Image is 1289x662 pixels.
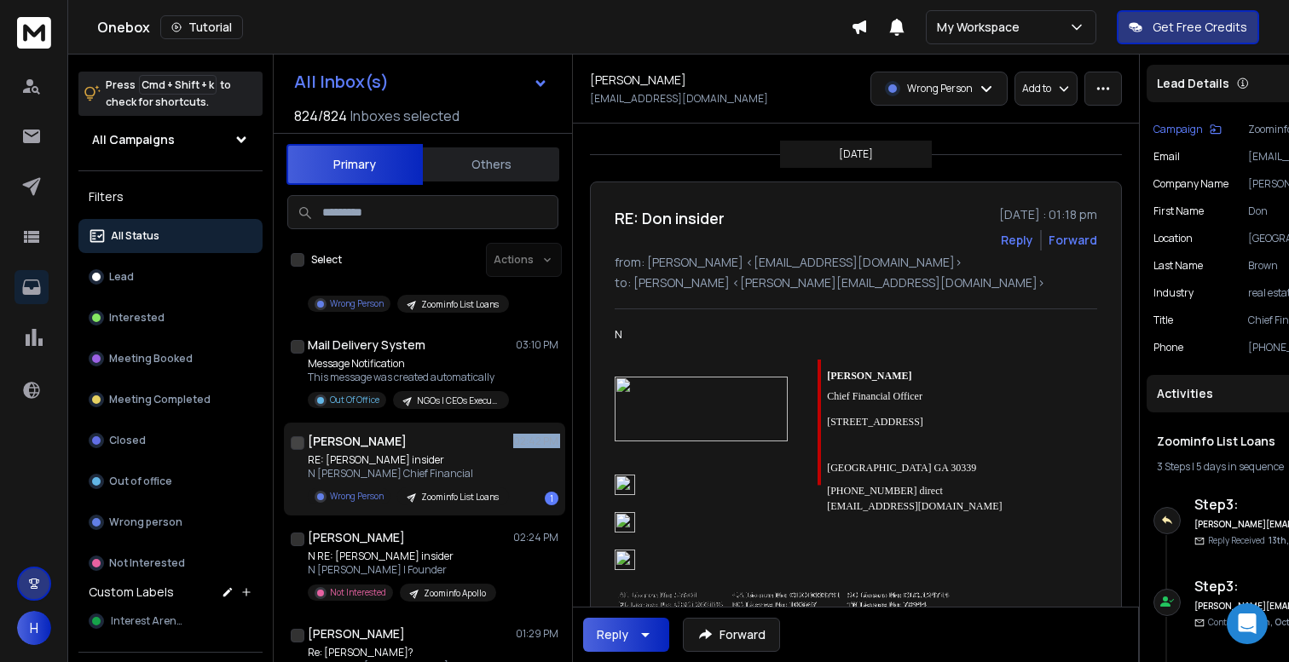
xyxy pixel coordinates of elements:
p: Wrong Person [330,490,384,503]
button: H [17,611,51,645]
p: Out of office [109,475,172,488]
button: Wrong person [78,505,263,539]
p: Zoominfo Apollo [424,587,486,600]
button: Reply [1001,232,1033,249]
h1: [PERSON_NAME] [308,529,405,546]
button: Tutorial [160,15,243,39]
div: Open Intercom Messenger [1227,603,1268,644]
h1: RE: Don insider [615,206,725,230]
p: This message was created automatically [308,371,509,384]
div: Onebox [97,15,851,39]
p: Lead Details [1157,75,1229,92]
span: [GEOGRAPHIC_DATA] GA 30339 [827,462,976,474]
p: [DATE] [839,147,873,161]
p: Wrong Person [330,297,384,310]
p: 01:29 PM [516,627,558,641]
p: Out Of Office [330,394,379,406]
p: Wrong person [109,515,182,529]
p: to: [PERSON_NAME] <[PERSON_NAME][EMAIL_ADDRESS][DOMAIN_NAME]> [615,274,1097,291]
p: Wrong Person [907,82,973,95]
button: Campaign [1153,123,1222,136]
p: Lead [109,270,134,284]
h1: All Campaigns [92,131,175,148]
button: Meeting Booked [78,342,263,376]
p: N [PERSON_NAME] | Founder [308,563,496,577]
h3: Custom Labels [89,584,174,601]
p: N [PERSON_NAME] Chief Financial [308,467,509,481]
span: Cmd + Shift + k [139,75,217,95]
button: All Status [78,219,263,253]
p: NGOs | CEOs Executive [417,394,499,407]
p: Get Free Credits [1153,19,1247,36]
button: Reply [583,618,669,652]
span: Interest Arena [111,614,183,628]
p: Zoominfo List Loans [421,298,499,311]
p: Zoominfo List Loans [421,491,499,504]
h3: Filters [78,185,263,209]
h1: All Inbox(s) [294,73,389,90]
p: Not Interested [109,556,185,570]
button: Out of office [78,464,263,498]
button: Closed [78,423,263,458]
p: Add to [1022,82,1051,95]
p: [EMAIL_ADDRESS][DOMAIN_NAME] [590,92,768,106]
h3: Inboxes selected [350,106,460,126]
p: 02:42 PM [513,435,558,448]
button: Meeting Completed [78,383,263,417]
p: First Name [1153,204,1204,218]
p: title [1153,314,1173,327]
span: 3 Steps [1157,459,1190,474]
button: Get Free Credits [1117,10,1259,44]
p: industry [1153,286,1194,300]
p: Not Interested [330,586,386,599]
h1: [PERSON_NAME] [590,72,686,89]
div: Forward [1049,232,1097,249]
p: Interested [109,311,165,325]
p: from: [PERSON_NAME] <[EMAIL_ADDRESS][DOMAIN_NAME]> [615,254,1097,271]
p: Campaign [1153,123,1203,136]
label: Select [311,253,342,267]
p: [DATE] : 01:18 pm [999,206,1097,223]
p: All Status [111,229,159,243]
p: Last Name [1153,259,1203,273]
span: Chief Financial Officer [827,390,922,402]
span: 5 days in sequence [1196,459,1284,474]
div: Reply [597,626,628,643]
p: Meeting Completed [109,393,211,406]
button: Interest Arena [78,604,263,638]
span: [STREET_ADDRESS] [827,416,923,428]
p: N RE: [PERSON_NAME] insider [308,550,496,563]
button: Not Interested [78,546,263,580]
img: pngtreeyoutubesocialmediaroundicon_8704829(1)_ef24e729-aa3a-43e2-8932-eb07397fc6d8.png [615,550,635,570]
h1: Mail Delivery System [308,337,425,354]
button: Lead [78,260,263,294]
p: RE: [PERSON_NAME] insider [308,453,509,467]
button: Primary [286,144,423,185]
span: [PHONE_NUMBER] direct [827,485,943,497]
p: Message Notification [308,357,509,371]
span: [PERSON_NAME] [827,370,911,382]
button: Others [423,146,559,183]
button: Forward [683,618,780,652]
img: untitled_88e4f8db-6a6f-4df7-a008-6d7951851ef2.png [615,512,635,532]
h1: [PERSON_NAME] [308,625,405,642]
button: All Campaigns [78,123,263,157]
p: location [1153,232,1193,245]
h1: [PERSON_NAME] [308,433,407,450]
span: 824 / 824 [294,106,347,126]
div: 1 [545,492,558,505]
p: 02:24 PM [513,531,558,544]
p: Closed [109,434,146,447]
p: 03:10 PM [516,338,558,352]
button: All Inbox(s) [280,65,562,99]
p: Company Name [1153,177,1228,191]
p: My Workspace [937,19,1026,36]
p: Press to check for shortcuts. [106,77,231,111]
img: pngtreelinkedinsocialmediaicon_3609691(1)_d9d9ebb6-861e-45a5-bee6-8feafab3c25a.png [615,475,635,495]
p: Meeting Booked [109,352,193,366]
span: [EMAIL_ADDRESS][DOMAIN_NAME] [827,500,1002,512]
p: Email [1153,150,1180,164]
